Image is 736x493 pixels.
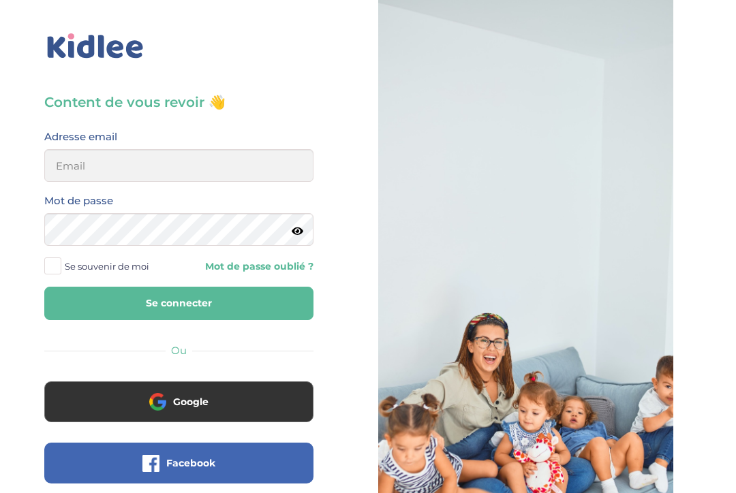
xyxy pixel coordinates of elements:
a: Google [44,404,313,417]
span: Google [173,395,209,409]
input: Email [44,149,313,182]
label: Mot de passe [44,192,113,210]
span: Ou [171,344,187,357]
span: Se souvenir de moi [65,257,149,275]
label: Adresse email [44,128,117,146]
a: Facebook [44,466,313,479]
button: Google [44,381,313,422]
a: Mot de passe oublié ? [189,260,314,273]
img: logo_kidlee_bleu [44,31,147,62]
span: Facebook [166,456,215,470]
img: google.png [149,393,166,410]
h3: Content de vous revoir 👋 [44,93,313,112]
button: Se connecter [44,287,313,320]
button: Facebook [44,443,313,483]
img: facebook.png [142,455,159,472]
